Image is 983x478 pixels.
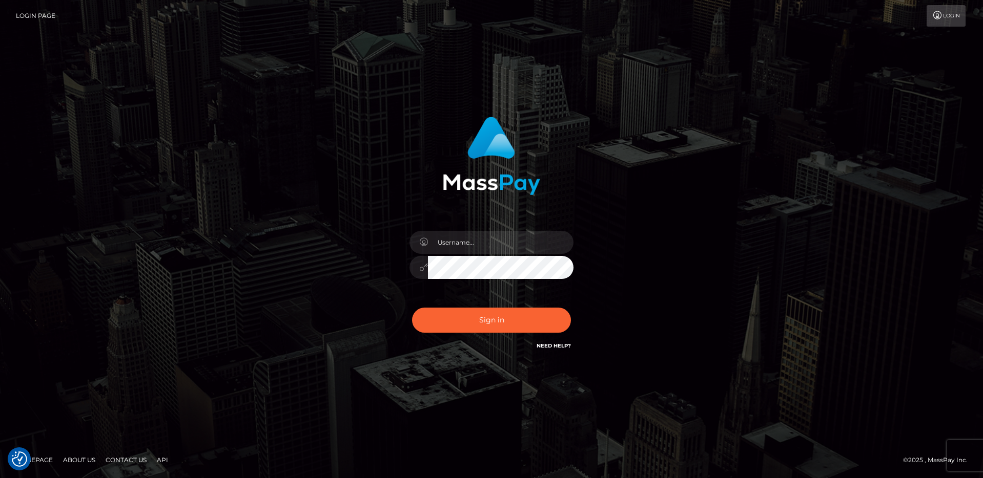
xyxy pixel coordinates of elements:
[12,451,27,467] button: Consent Preferences
[101,452,151,468] a: Contact Us
[11,452,57,468] a: Homepage
[443,117,540,195] img: MassPay Login
[412,308,571,333] button: Sign in
[927,5,966,27] a: Login
[428,231,574,254] input: Username...
[16,5,55,27] a: Login Page
[12,451,27,467] img: Revisit consent button
[153,452,172,468] a: API
[537,342,571,349] a: Need Help?
[903,454,975,466] div: © 2025 , MassPay Inc.
[59,452,99,468] a: About Us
